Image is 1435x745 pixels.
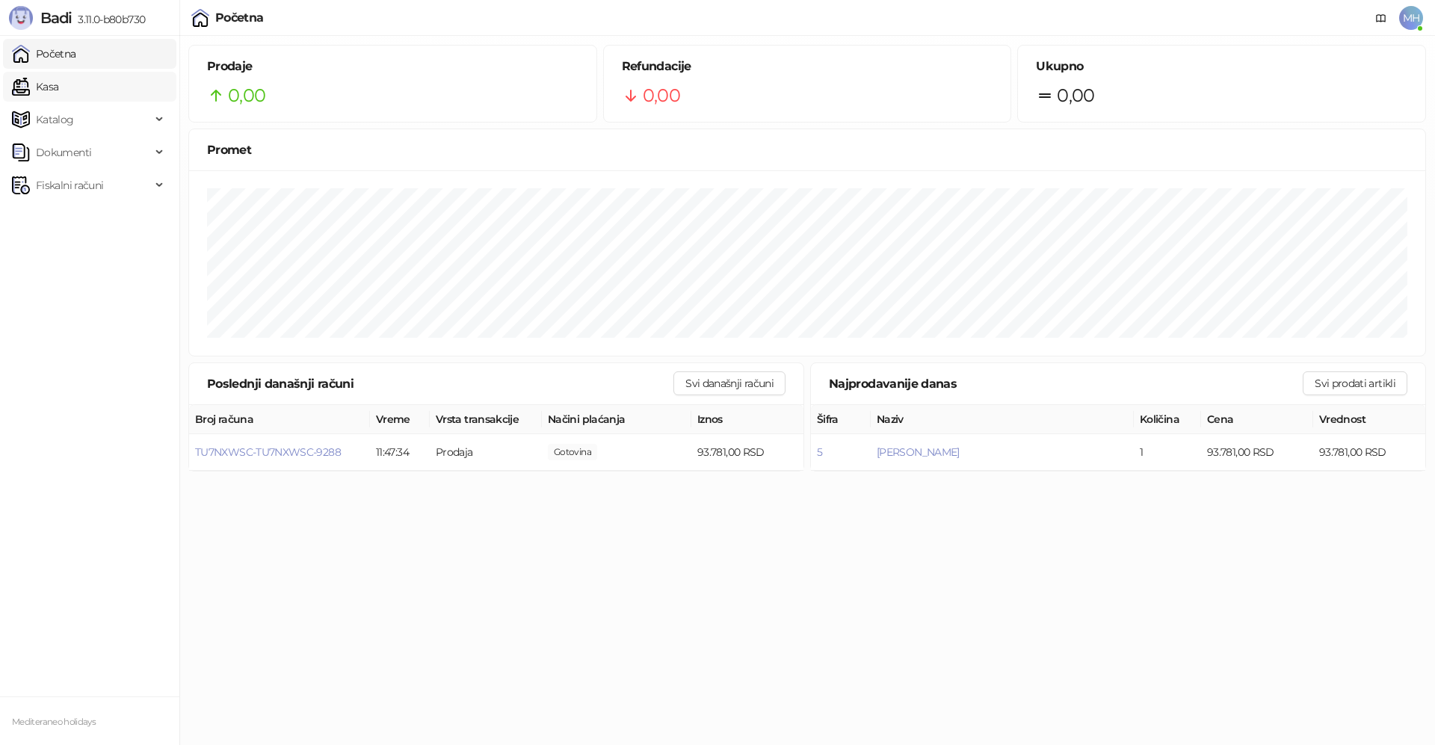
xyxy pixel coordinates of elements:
[207,58,578,75] h5: Prodaje
[691,434,803,471] td: 93.781,00 RSD
[207,140,1407,159] div: Promet
[12,39,76,69] a: Početna
[12,72,58,102] a: Kasa
[36,170,103,200] span: Fiskalni računi
[40,9,72,27] span: Badi
[189,405,370,434] th: Broj računa
[1201,405,1313,434] th: Cena
[817,445,822,459] button: 5
[72,13,145,26] span: 3.11.0-b80b730
[1201,434,1313,471] td: 93.781,00 RSD
[811,405,871,434] th: Šifra
[12,717,96,727] small: Mediteraneo holidays
[215,12,264,24] div: Početna
[643,81,680,110] span: 0,00
[36,105,74,135] span: Katalog
[542,405,691,434] th: Načini plaćanja
[1369,6,1393,30] a: Dokumentacija
[207,374,673,393] div: Poslednji današnji računi
[1134,434,1201,471] td: 1
[622,58,993,75] h5: Refundacije
[691,405,803,434] th: Iznos
[1313,434,1425,471] td: 93.781,00 RSD
[430,405,542,434] th: Vrsta transakcije
[877,445,960,459] button: [PERSON_NAME]
[195,445,341,459] button: TU7NXWSC-TU7NXWSC-9288
[228,81,265,110] span: 0,00
[829,374,1303,393] div: Najprodavanije danas
[36,137,91,167] span: Dokumenti
[871,405,1134,434] th: Naziv
[673,371,786,395] button: Svi današnji računi
[430,434,542,471] td: Prodaja
[1057,81,1094,110] span: 0,00
[1399,6,1423,30] span: MH
[1313,405,1425,434] th: Vrednost
[1134,405,1201,434] th: Količina
[370,405,430,434] th: Vreme
[548,444,597,460] span: 0,00
[1303,371,1407,395] button: Svi prodati artikli
[9,6,33,30] img: Logo
[1036,58,1407,75] h5: Ukupno
[370,434,430,471] td: 11:47:34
